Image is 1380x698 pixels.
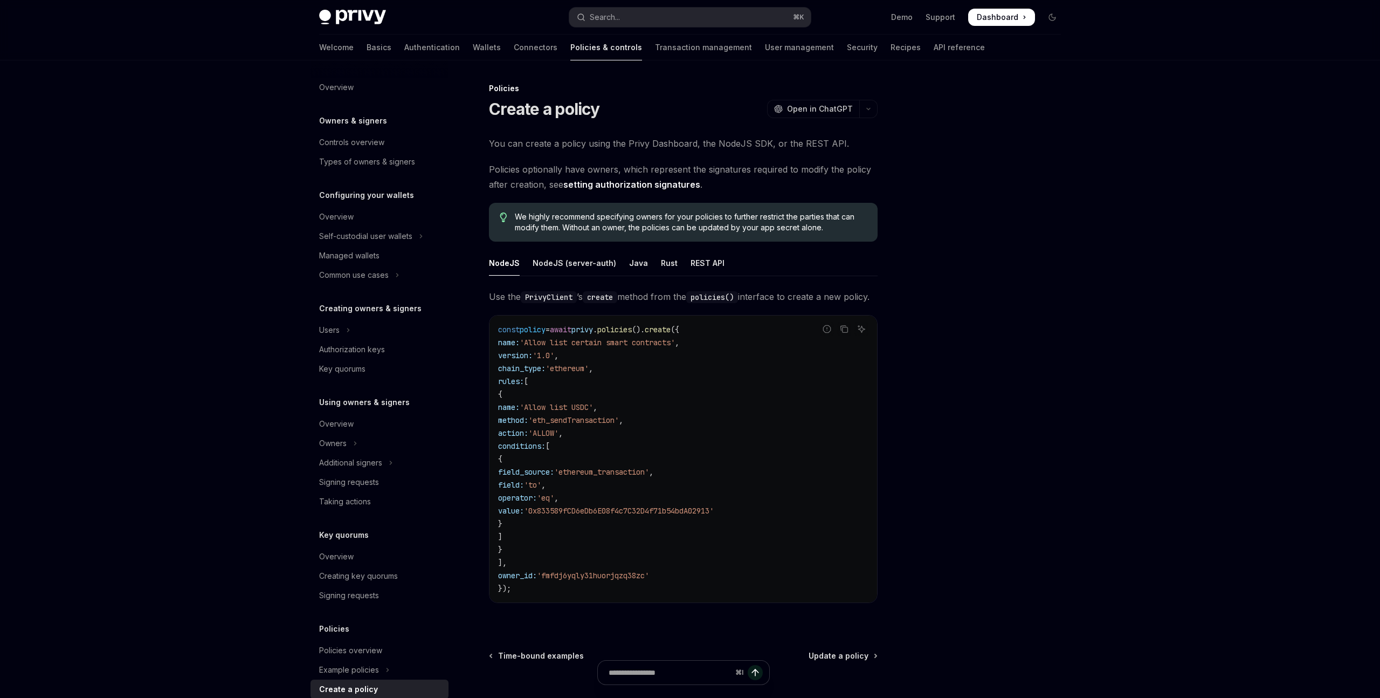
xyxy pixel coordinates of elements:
button: Open search [569,8,811,27]
a: Overview [310,207,448,227]
div: Types of owners & signers [319,155,415,168]
div: Key quorums [319,362,365,375]
span: name: [498,338,520,347]
button: Toggle Self-custodial user wallets section [310,227,448,246]
a: Signing requests [310,473,448,492]
h5: Creating owners & signers [319,302,422,315]
span: We highly recommend specifying owners for your policies to further restrict the parties that can ... [515,211,867,233]
span: 'eth_sendTransaction' [528,415,619,425]
a: Welcome [319,35,354,60]
a: API reference [934,35,985,60]
span: [ [524,377,528,386]
button: Copy the contents from the code block [837,322,851,336]
span: , [619,415,623,425]
h5: Key quorums [319,529,369,542]
span: 'ethereum_transaction' [554,467,649,477]
span: privy [571,325,593,334]
a: Creating key quorums [310,566,448,586]
span: field: [498,480,524,490]
a: Policies overview [310,641,448,660]
span: rules: [498,377,524,386]
span: } [498,519,502,529]
span: 'eq' [537,493,554,503]
img: dark logo [319,10,386,25]
div: Policies [489,83,878,94]
span: value: [498,506,524,516]
span: method: [498,415,528,425]
span: . [593,325,597,334]
span: '1.0' [533,351,554,360]
button: Toggle Users section [310,320,448,340]
a: Wallets [473,35,501,60]
div: Signing requests [319,476,379,489]
a: Authorization keys [310,340,448,359]
div: Managed wallets [319,249,379,262]
a: Overview [310,78,448,97]
span: field_source: [498,467,554,477]
button: Toggle dark mode [1044,9,1061,26]
span: }); [498,584,511,593]
span: You can create a policy using the Privy Dashboard, the NodeJS SDK, or the REST API. [489,136,878,151]
h5: Policies [319,622,349,635]
div: NodeJS [489,250,520,276]
a: User management [765,35,834,60]
a: Basics [367,35,391,60]
a: Overview [310,414,448,434]
span: await [550,325,571,334]
span: , [541,480,546,490]
button: Send message [748,665,763,680]
code: PrivyClient [521,291,577,303]
a: Dashboard [968,9,1035,26]
span: Policies optionally have owners, which represent the signatures required to modify the policy aft... [489,162,878,192]
div: Search... [590,11,620,24]
span: create [645,325,671,334]
a: Time-bound examples [490,651,584,661]
span: , [554,493,558,503]
span: name: [498,402,520,412]
div: Users [319,324,340,337]
span: 'ethereum' [546,364,589,373]
span: , [589,364,593,373]
h1: Create a policy [489,99,599,119]
a: Taking actions [310,492,448,511]
span: , [554,351,558,360]
button: Toggle Common use cases section [310,265,448,285]
div: Java [629,250,648,276]
h5: Using owners & signers [319,396,410,409]
span: 'to' [524,480,541,490]
a: Types of owners & signers [310,152,448,172]
span: Update a policy [809,651,868,661]
span: const [498,325,520,334]
div: Additional signers [319,456,382,469]
a: Signing requests [310,586,448,605]
a: Demo [891,12,913,23]
a: Key quorums [310,359,448,379]
div: Controls overview [319,136,384,149]
span: owner_id: [498,571,537,580]
div: Self-custodial user wallets [319,230,412,243]
button: Toggle Owners section [310,434,448,453]
svg: Tip [500,213,507,222]
a: setting authorization signatures [563,179,700,190]
span: operator: [498,493,537,503]
h5: Configuring your wallets [319,189,414,202]
div: Policies overview [319,644,382,657]
div: Create a policy [319,683,378,696]
a: Controls overview [310,133,448,152]
div: Signing requests [319,589,379,602]
input: Ask a question... [609,661,731,685]
span: { [498,454,502,464]
button: Report incorrect code [820,322,834,336]
div: Authorization keys [319,343,385,356]
span: 'Allow list certain smart contracts' [520,338,675,347]
span: conditions: [498,441,546,451]
div: REST API [691,250,724,276]
button: Toggle Additional signers section [310,453,448,473]
span: 'fmfdj6yqly31huorjqzq38zc' [537,571,649,580]
span: Open in ChatGPT [787,104,853,114]
span: , [675,338,679,347]
span: Use the ’s method from the interface to create a new policy. [489,289,878,304]
a: Policies & controls [570,35,642,60]
div: NodeJS (server-auth) [533,250,616,276]
span: 'ALLOW' [528,428,558,438]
